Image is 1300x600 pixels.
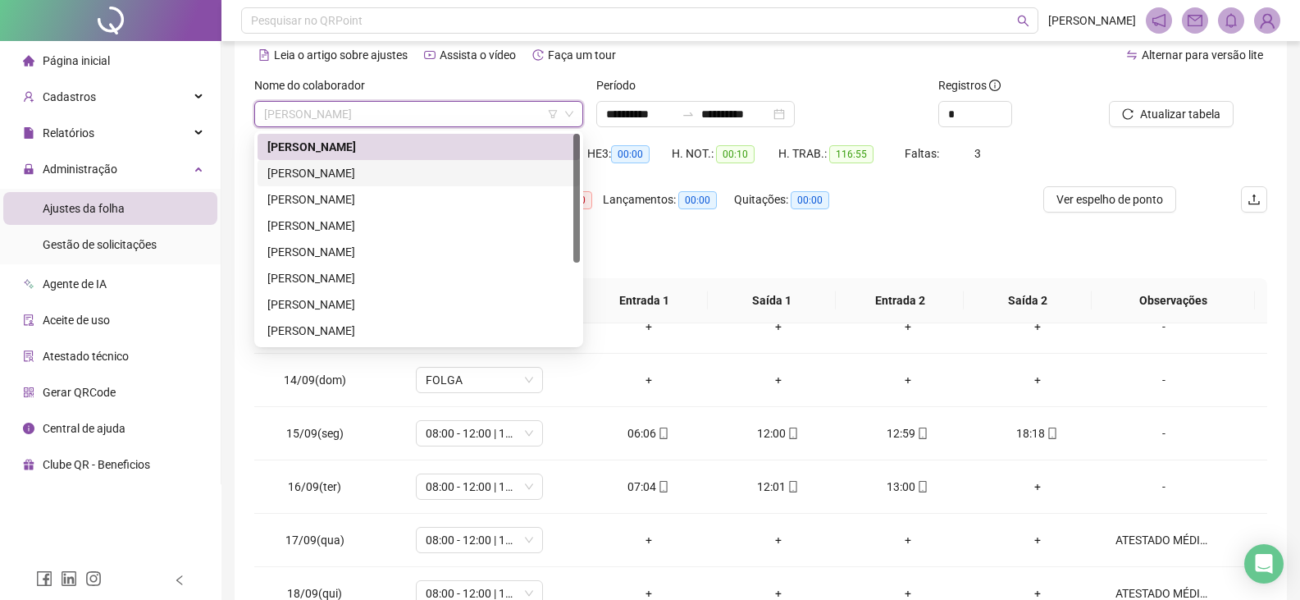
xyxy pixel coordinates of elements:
[426,528,533,552] span: 08:00 - 12:00 | 13:00 - 17:48
[672,144,778,163] div: H. NOT.:
[727,371,830,389] div: +
[1248,193,1261,206] span: upload
[267,138,570,156] div: [PERSON_NAME]
[532,49,544,61] span: history
[611,145,650,163] span: 00:00
[734,190,860,209] div: Quitações:
[1255,8,1279,33] img: 78437
[1115,424,1212,442] div: -
[656,428,669,439] span: mobile
[258,239,580,265] div: FELIPE DE OLIVEIRA EDUARDO
[426,421,533,446] span: 08:00 - 12:00 | 13:00 - 17:48
[986,424,1089,442] div: 18:18
[258,49,270,61] span: file-text
[1045,428,1058,439] span: mobile
[856,318,960,336] div: +
[786,481,799,492] span: mobile
[1043,186,1176,213] button: Ver espelho de ponto
[267,190,570,208] div: [PERSON_NAME]
[778,144,905,163] div: H. TRAB.:
[43,54,110,67] span: Página inicial
[986,531,1089,549] div: +
[267,217,570,235] div: [PERSON_NAME]
[23,387,34,398] span: qrcode
[682,108,695,121] span: swap-right
[258,265,580,291] div: FELIPE TEIXEIRA FERREIRA
[85,570,102,587] span: instagram
[23,423,34,434] span: info-circle
[43,163,117,176] span: Administração
[43,350,129,363] span: Atestado técnico
[1122,108,1134,120] span: reload
[597,371,700,389] div: +
[829,145,874,163] span: 116:55
[986,318,1089,336] div: +
[258,213,580,239] div: DANIEL SEPULVIDA BARRETO
[61,570,77,587] span: linkedin
[1048,11,1136,30] span: [PERSON_NAME]
[791,191,829,209] span: 00:00
[43,386,116,399] span: Gerar QRCode
[603,190,734,209] div: Lançamentos:
[727,424,830,442] div: 12:00
[424,49,436,61] span: youtube
[1092,278,1255,323] th: Observações
[258,318,580,344] div: LUCAS CARVALHO RAMOS
[23,314,34,326] span: audit
[1115,531,1212,549] div: ATESTADO MÉDICO
[856,424,960,442] div: 12:59
[1152,13,1166,28] span: notification
[682,108,695,121] span: to
[267,269,570,287] div: [PERSON_NAME]
[597,424,700,442] div: 06:06
[43,277,107,291] span: Agente de IA
[43,458,150,471] span: Clube QR - Beneficios
[1115,371,1212,389] div: -
[284,373,346,387] span: 14/09(dom)
[43,202,125,215] span: Ajustes da folha
[286,427,344,440] span: 15/09(seg)
[36,570,52,587] span: facebook
[258,291,580,318] div: JOSE FABIANO SOARES DO NASCIMENTO
[43,422,125,435] span: Central de ajuda
[986,371,1089,389] div: +
[587,144,672,163] div: HE 3:
[548,48,616,62] span: Faça um tour
[856,371,960,389] div: +
[596,76,646,94] label: Período
[727,531,830,549] div: +
[23,55,34,66] span: home
[1188,13,1202,28] span: mail
[727,318,830,336] div: +
[986,478,1089,496] div: +
[564,109,574,119] span: down
[23,163,34,175] span: lock
[23,350,34,362] span: solution
[288,480,341,493] span: 16/09(ter)
[258,186,580,213] div: CARLOS MAICK GOMES DE OLIVEIRA
[43,126,94,140] span: Relatórios
[1142,48,1263,62] span: Alternar para versão lite
[716,145,755,163] span: 00:10
[597,478,700,496] div: 07:04
[938,76,1001,94] span: Registros
[580,278,708,323] th: Entrada 1
[267,164,570,182] div: [PERSON_NAME]
[426,474,533,499] span: 08:00 - 12:00 | 13:00 - 17:48
[23,459,34,470] span: gift
[43,238,157,251] span: Gestão de solicitações
[836,278,964,323] th: Entrada 2
[915,428,928,439] span: mobile
[974,147,981,160] span: 3
[1115,478,1212,496] div: -
[915,481,928,492] span: mobile
[267,322,570,340] div: [PERSON_NAME]
[905,147,942,160] span: Faltas:
[267,243,570,261] div: [PERSON_NAME]
[267,295,570,314] div: [PERSON_NAME]
[258,134,580,160] div: ALBERTO CALIXTO SANTOS
[678,191,717,209] span: 00:00
[1109,101,1234,127] button: Atualizar tabela
[989,80,1001,91] span: info-circle
[174,575,185,586] span: left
